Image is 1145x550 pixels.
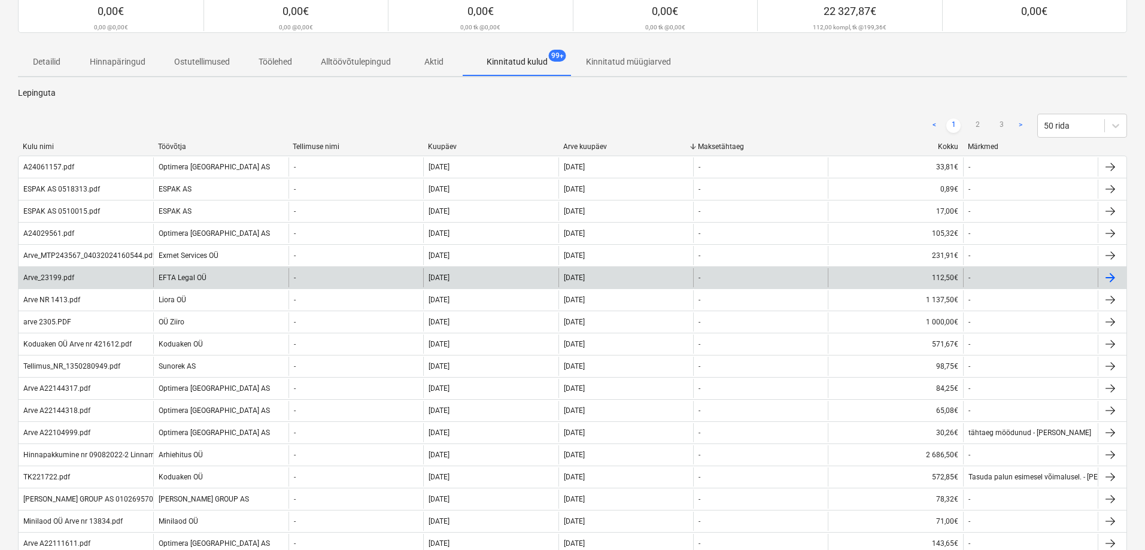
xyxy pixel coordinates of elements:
[828,157,962,177] div: 33,81€
[283,5,309,17] span: 0,00€
[968,296,970,304] div: -
[23,384,90,393] div: Arve A22144317.pdf
[564,274,585,282] div: [DATE]
[564,517,585,525] div: [DATE]
[828,357,962,376] div: 98,75€
[698,362,700,370] div: -
[153,202,288,221] div: ESPAK AS
[153,157,288,177] div: Optimera [GEOGRAPHIC_DATA] AS
[294,274,296,282] div: -
[294,451,296,459] div: -
[828,180,962,199] div: 0,89€
[321,56,391,68] p: Alltöövõtulepingud
[23,229,74,238] div: A24029561.pdf
[698,207,700,215] div: -
[23,318,71,326] div: arve 2305.PDF
[294,229,296,238] div: -
[828,268,962,287] div: 112,50€
[828,246,962,265] div: 231,91€
[429,207,450,215] div: [DATE]
[429,185,450,193] div: [DATE]
[153,268,288,287] div: EFTA Legal OÜ
[968,473,1141,481] div: Tasuda palun esimesel võimalusel. - [PERSON_NAME]
[279,23,313,31] p: 0,00 @ 0,00€
[428,142,554,151] div: Kuupäev
[23,473,70,481] div: TK221722.pdf
[294,495,296,503] div: -
[153,401,288,420] div: Optimera [GEOGRAPHIC_DATA] AS
[294,473,296,481] div: -
[23,495,170,503] div: [PERSON_NAME] GROUP AS 0102695703.pdf
[294,517,296,525] div: -
[564,185,585,193] div: [DATE]
[564,406,585,415] div: [DATE]
[968,340,970,348] div: -
[23,340,132,348] div: Koduaken OÜ Arve nr 421612.pdf
[18,87,1127,99] p: Lepinguta
[698,142,824,151] div: Maksetähtaeg
[564,296,585,304] div: [DATE]
[153,335,288,354] div: Koduaken OÜ
[968,229,970,238] div: -
[259,56,292,68] p: Töölehed
[698,185,700,193] div: -
[698,229,700,238] div: -
[549,50,566,62] span: 99+
[968,495,970,503] div: -
[564,340,585,348] div: [DATE]
[153,512,288,531] div: Minilaod OÜ
[429,163,450,171] div: [DATE]
[32,56,61,68] p: Detailid
[294,318,296,326] div: -
[564,318,585,326] div: [DATE]
[833,142,959,151] div: Kokku
[153,290,288,309] div: Liora OÜ
[564,362,585,370] div: [DATE]
[828,490,962,509] div: 78,32€
[153,423,288,442] div: Optimera [GEOGRAPHIC_DATA] AS
[564,429,585,437] div: [DATE]
[429,406,450,415] div: [DATE]
[23,429,90,437] div: Arve A22104999.pdf
[153,357,288,376] div: Sunorek AS
[23,274,74,282] div: Arve_23199.pdf
[429,473,450,481] div: [DATE]
[968,539,970,548] div: -
[698,274,700,282] div: -
[828,445,962,464] div: 2 686,50€
[487,56,548,68] p: Kinnitatud kulud
[420,56,448,68] p: Aktid
[828,401,962,420] div: 65,08€
[828,423,962,442] div: 30,26€
[294,406,296,415] div: -
[429,229,450,238] div: [DATE]
[153,246,288,265] div: Exmet Services OÜ
[564,251,585,260] div: [DATE]
[564,207,585,215] div: [DATE]
[927,118,941,133] a: Previous page
[564,163,585,171] div: [DATE]
[698,251,700,260] div: -
[564,495,585,503] div: [DATE]
[828,467,962,487] div: 572,85€
[429,340,450,348] div: [DATE]
[828,312,962,332] div: 1 000,00€
[564,384,585,393] div: [DATE]
[23,517,123,525] div: Minilaod OÜ Arve nr 13834.pdf
[1021,5,1047,17] span: 0,00€
[153,490,288,509] div: [PERSON_NAME] GROUP AS
[429,384,450,393] div: [DATE]
[824,5,876,17] span: 22 327,87€
[429,274,450,282] div: [DATE]
[968,384,970,393] div: -
[294,296,296,304] div: -
[429,517,450,525] div: [DATE]
[698,384,700,393] div: -
[153,379,288,398] div: Optimera [GEOGRAPHIC_DATA] AS
[429,495,450,503] div: [DATE]
[970,118,985,133] a: Page 2
[23,296,80,304] div: Arve NR 1413.pdf
[460,23,500,31] p: 0,00 tk @ 0,00€
[294,539,296,548] div: -
[429,362,450,370] div: [DATE]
